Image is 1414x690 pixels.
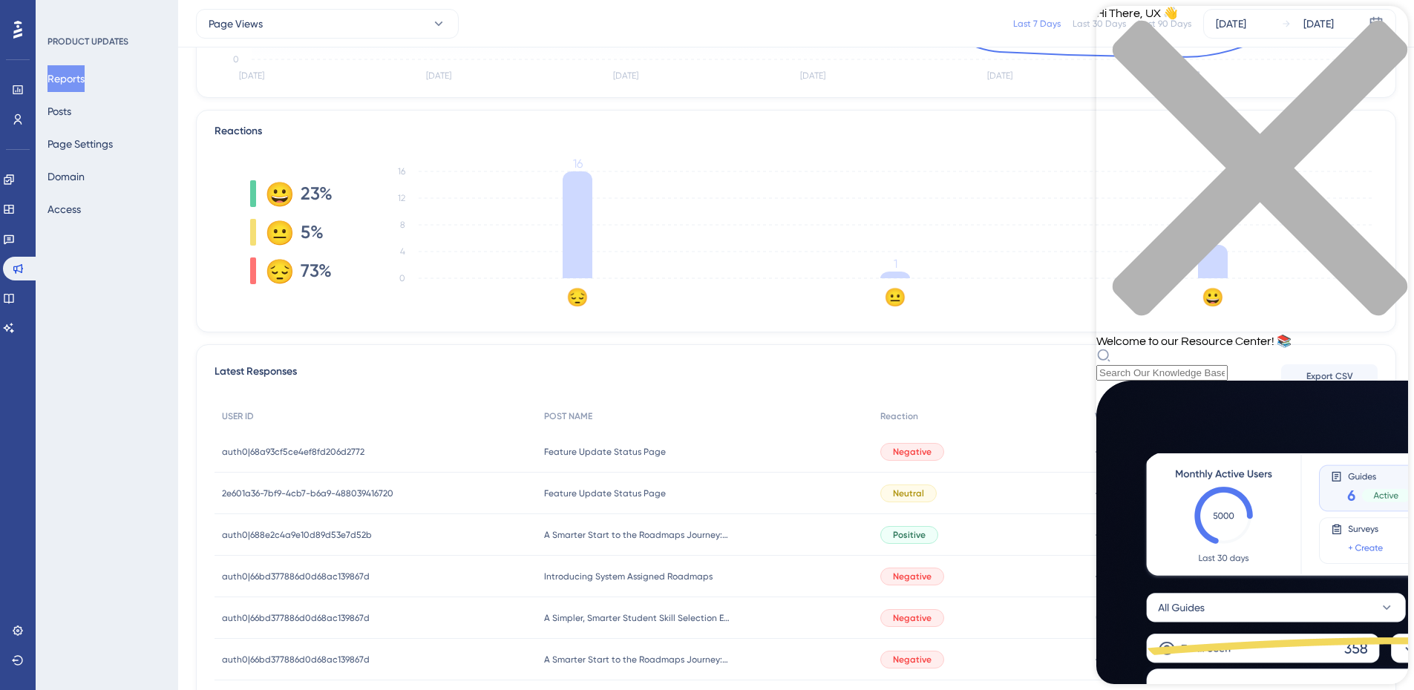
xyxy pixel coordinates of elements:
div: Reactions [215,122,1378,140]
div: - [1095,486,1307,500]
span: 2e601a36-7bf9-4cb7-b6a9-488039416720 [222,487,393,499]
span: A Smarter Start to the Roadmaps Journey: Introducing the New Diagnostic Page! [544,529,730,541]
text: 😔 [566,286,589,308]
span: 73% [301,259,332,283]
div: 4 [103,7,108,19]
span: auth0|66bd377886d0d68ac139867d [222,571,370,582]
tspan: [DATE] [426,70,451,81]
button: Reports [48,65,85,92]
tspan: 16 [398,166,405,177]
button: Page Views [196,9,459,39]
tspan: 4 [400,246,405,257]
span: Feature Update Status Page [544,487,666,499]
tspan: 0 [233,54,239,65]
span: Negative [893,654,932,666]
span: Positive [893,529,926,541]
tspan: [DATE] [800,70,825,81]
div: 😔 [265,259,289,283]
span: auth0|66bd377886d0d68ac139867d [222,654,370,666]
div: PRODUCT UPDATES [48,36,128,47]
button: Posts [48,98,71,125]
tspan: 16 [573,157,583,171]
span: POST NAME [544,410,592,422]
tspan: 8 [400,220,405,230]
span: 23% [301,182,333,206]
span: Page Views [209,15,263,33]
tspan: [DATE] [987,70,1012,81]
span: Written Feedback [1095,410,1171,422]
img: launcher-image-alternative-text [9,9,36,36]
div: Last 30 Days [1073,18,1126,30]
tspan: 1 [894,257,897,271]
button: Domain [48,163,85,190]
div: Last 7 Days [1013,18,1061,30]
div: - [1095,569,1307,583]
div: - [1095,652,1307,666]
div: - [1095,528,1307,542]
div: - [1095,444,1307,459]
span: Negative [893,446,932,458]
tspan: [DATE] [613,70,638,81]
span: auth0|66bd377886d0d68ac139867d [222,612,370,624]
span: Reaction [880,410,918,422]
tspan: [DATE] [239,70,264,81]
div: 😀 [265,182,289,206]
span: USER ID [222,410,254,422]
button: Access [48,196,81,223]
text: 😐 [884,286,906,308]
span: Need Help? [35,4,93,22]
span: Feature Update Status Page [544,446,666,458]
tspan: 12 [398,193,405,203]
span: Neutral [893,487,924,499]
span: A Smarter Start to the Roadmaps Journey: Introducing the New Diagnostic Page! [544,654,730,666]
span: Negative [893,612,932,624]
span: auth0|68a93cf5ce4ef8fd206d2772 [222,446,364,458]
tspan: 0 [399,273,405,283]
div: 😐 [265,220,289,244]
span: Latest Responses [215,363,297,390]
span: Negative [893,571,932,582]
span: auth0|688e2c4a9e10d89d53e7d52b [222,529,372,541]
button: Page Settings [48,131,113,157]
button: Open AI Assistant Launcher [4,4,40,40]
span: Introducing System Assigned Roadmaps [544,571,713,582]
span: A Simpler, Smarter Student Skill Selection Experience [544,612,730,624]
span: 5% [301,220,324,244]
